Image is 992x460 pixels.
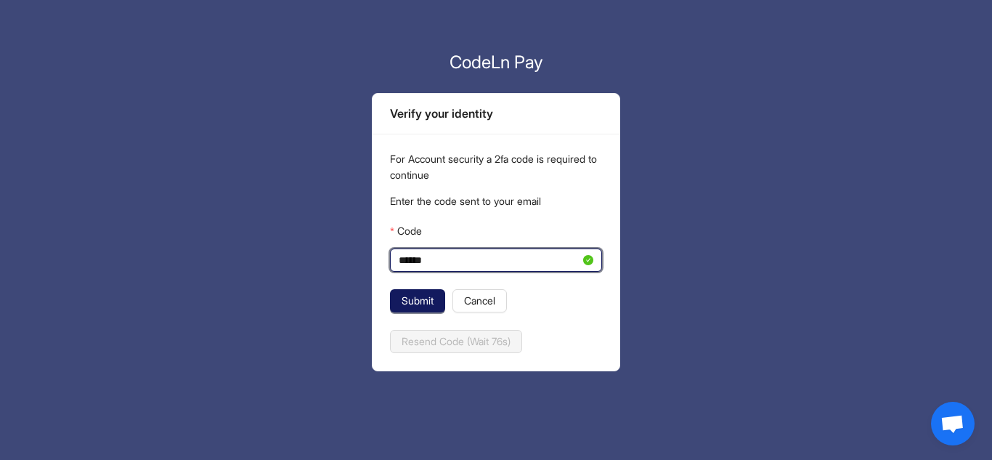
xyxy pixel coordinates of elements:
button: Cancel [452,289,507,312]
span: Cancel [464,293,495,309]
span: Submit [402,293,434,309]
p: Enter the code sent to your email [390,193,602,209]
span: Resend Code (Wait 76s) [402,334,511,350]
button: Submit [390,289,445,312]
p: CodeLn Pay [372,49,620,76]
input: Code [399,252,580,268]
button: Resend Code (Wait 76s) [390,330,522,353]
p: For Account security a 2fa code is required to continue [390,151,602,183]
div: Open chat [931,402,975,445]
div: Verify your identity [390,105,602,123]
label: Code [390,219,421,243]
